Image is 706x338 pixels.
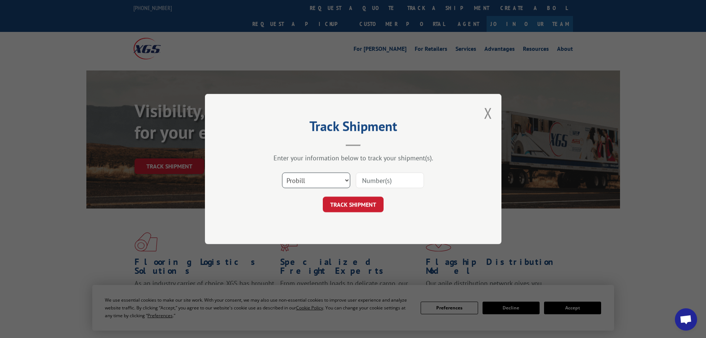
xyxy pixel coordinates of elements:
[323,197,384,212] button: TRACK SHIPMENT
[242,154,464,162] div: Enter your information below to track your shipment(s).
[242,121,464,135] h2: Track Shipment
[675,308,697,331] div: Open chat
[356,173,424,188] input: Number(s)
[484,103,492,123] button: Close modal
